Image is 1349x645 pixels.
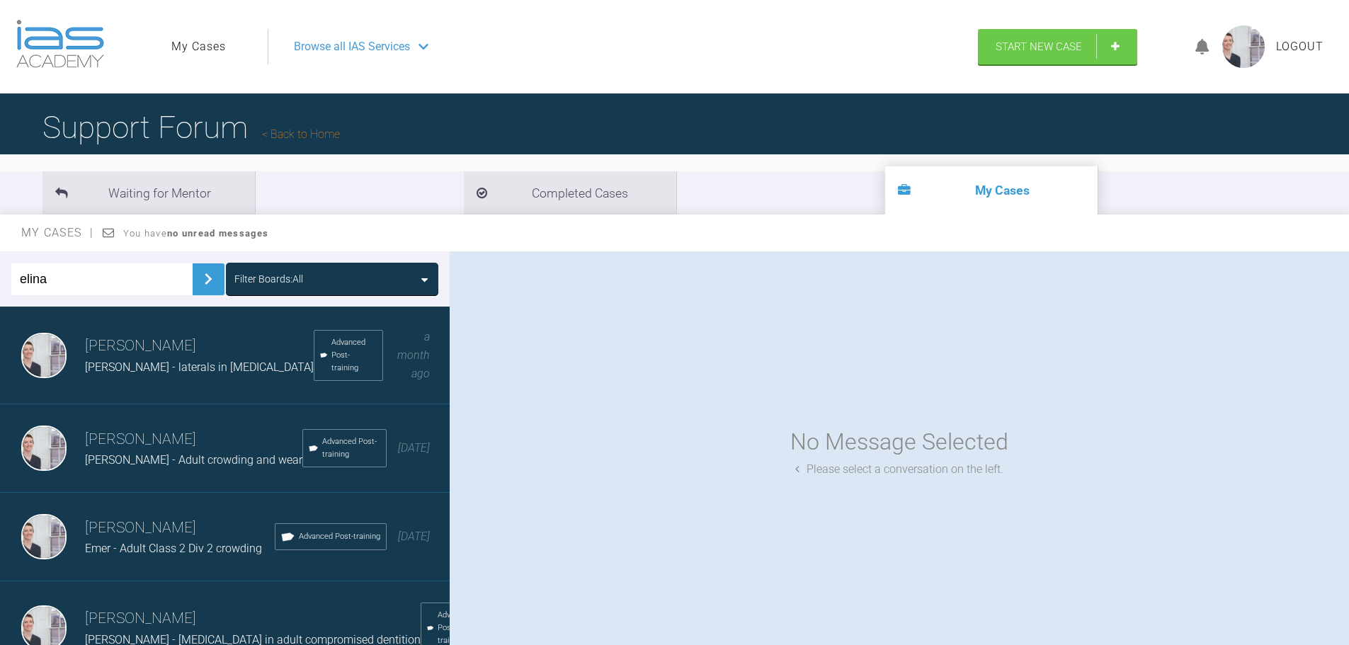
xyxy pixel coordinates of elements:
a: Start New Case [978,29,1137,64]
img: chevronRight.28bd32b0.svg [197,268,220,290]
img: laura burns [21,514,67,559]
h3: [PERSON_NAME] [85,428,302,452]
h3: [PERSON_NAME] [85,607,421,631]
span: Advanced Post-training [299,530,380,543]
li: Completed Cases [464,171,676,215]
div: Please select a conversation on the left. [795,460,1003,479]
span: [PERSON_NAME] - laterals in [MEDICAL_DATA] [85,360,314,374]
a: My Cases [171,38,226,56]
h3: [PERSON_NAME] [85,334,314,358]
h1: Support Forum [42,103,340,152]
span: [DATE] [398,441,430,455]
a: Back to Home [262,127,340,141]
span: Emer - Adult Class 2 Div 2 crowding [85,542,262,555]
span: Start New Case [996,40,1082,53]
strong: no unread messages [167,228,268,239]
li: My Cases [885,166,1098,215]
li: Waiting for Mentor [42,171,255,215]
input: Enter Case ID or Title [11,263,193,295]
span: Advanced Post-training [331,336,377,375]
div: Filter Boards: All [234,271,303,287]
img: logo-light.3e3ef733.png [16,20,104,68]
img: laura burns [21,333,67,378]
img: profile.png [1222,25,1265,68]
span: [DATE] [398,530,430,543]
span: [PERSON_NAME] - Adult crowding and wear [85,453,302,467]
span: My Cases [21,226,94,239]
h3: [PERSON_NAME] [85,516,275,540]
span: Advanced Post-training [322,435,380,461]
span: a month ago [397,330,430,379]
span: You have [123,228,268,239]
span: Browse all IAS Services [294,38,410,56]
img: laura burns [21,426,67,471]
div: No Message Selected [790,424,1008,460]
a: Logout [1276,38,1324,56]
